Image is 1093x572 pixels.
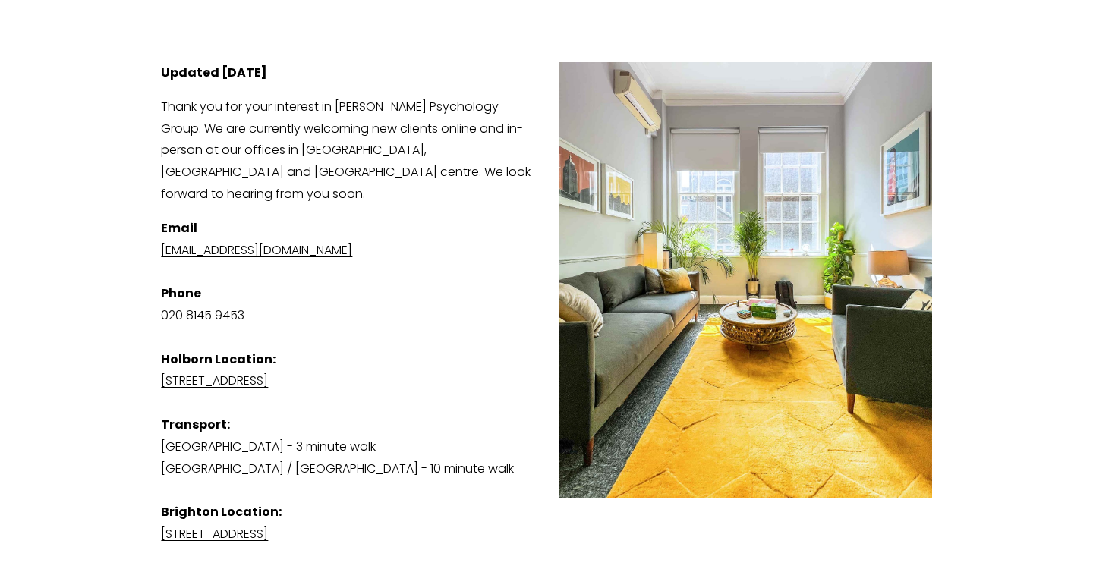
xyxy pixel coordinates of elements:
[161,64,267,81] strong: Updated [DATE]
[161,284,201,302] strong: Phone
[161,96,931,206] p: Thank you for your interest in [PERSON_NAME] Psychology Group. We are currently welcoming new cli...
[161,372,268,389] a: [STREET_ADDRESS]
[161,218,931,545] p: [GEOGRAPHIC_DATA] - 3 minute walk [GEOGRAPHIC_DATA] / [GEOGRAPHIC_DATA] - 10 minute walk
[161,503,282,520] strong: Brighton Location:
[161,350,276,368] strong: Holborn Location:
[161,241,352,259] a: [EMAIL_ADDRESS][DOMAIN_NAME]
[161,525,268,542] a: [STREET_ADDRESS]
[161,219,197,237] strong: Email
[161,306,244,324] a: 020 8145 9453
[161,416,230,433] strong: Transport:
